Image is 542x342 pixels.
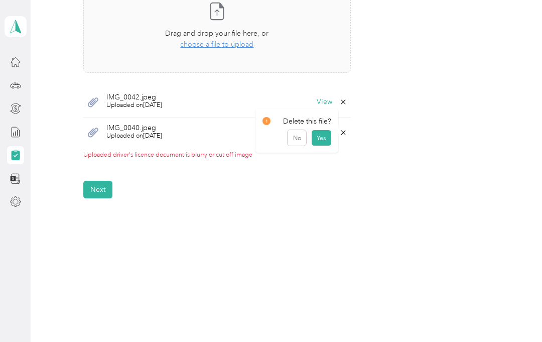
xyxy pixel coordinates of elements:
[317,98,332,105] button: View
[83,181,112,198] button: Next
[262,116,331,127] div: Delete this file?
[106,125,162,132] span: IMG_0040.jpeg
[180,40,253,49] span: choose a file to upload
[83,151,351,160] p: Uploaded driver's licence document is blurry or cut off image
[165,29,268,38] span: Drag and drop your file here, or
[312,130,331,146] button: Yes
[288,130,306,146] button: No
[106,101,162,110] span: Uploaded on [DATE]
[486,286,542,342] iframe: Everlance-gr Chat Button Frame
[106,94,162,101] span: IMG_0042.jpeg
[106,132,162,141] span: Uploaded on [DATE]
